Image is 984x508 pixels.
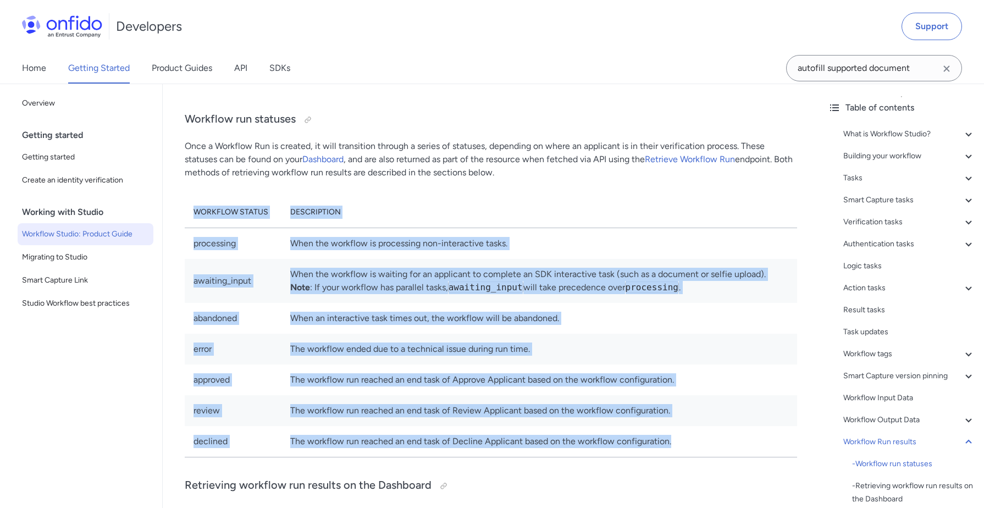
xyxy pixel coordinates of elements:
[22,124,158,146] div: Getting started
[843,172,975,185] a: Tasks
[281,303,797,334] td: When an interactive task times out, the workflow will be abandoned.
[185,140,797,179] p: Once a Workflow Run is created, it will transition through a series of statuses, depending on whe...
[281,334,797,365] td: The workflow ended due to a technical issue during run time.
[185,111,797,129] h3: Workflow run statuses
[281,426,797,457] td: The workflow run reached an end task of Decline Applicant based on the workflow configuration.
[302,154,344,164] a: Dashboard
[18,146,153,168] a: Getting started
[843,281,975,295] a: Action tasks
[18,223,153,245] a: Workflow Studio: Product Guide
[843,369,975,383] a: Smart Capture version pinning
[185,395,281,426] td: review
[843,347,975,361] a: Workflow tags
[22,97,149,110] span: Overview
[852,479,975,506] a: -Retrieving workflow run results on the Dashboard
[185,426,281,457] td: declined
[852,457,975,471] div: - Workflow run statuses
[843,391,975,405] a: Workflow Input Data
[22,297,149,310] span: Studio Workflow best practices
[843,413,975,427] a: Workflow Output Data
[185,365,281,395] td: approved
[281,259,797,303] td: When the workflow is waiting for an applicant to complete an SDK interactive task (such as a docu...
[281,197,797,228] th: Description
[786,55,962,81] input: Onfido search input field
[22,274,149,287] span: Smart Capture Link
[185,477,797,495] h3: Retrieving workflow run results on the Dashboard
[828,101,975,114] div: Table of contents
[68,53,130,84] a: Getting Started
[843,238,975,251] a: Authentication tasks
[18,269,153,291] a: Smart Capture Link
[281,365,797,395] td: The workflow run reached an end task of Approve Applicant based on the workflow configuration.
[843,435,975,449] a: Workflow Run results
[152,53,212,84] a: Product Guides
[843,150,975,163] a: Building your workflow
[843,128,975,141] a: What is Workflow Studio?
[843,216,975,229] a: Verification tasks
[234,53,247,84] a: API
[843,259,975,273] a: Logic tasks
[843,325,975,339] a: Task updates
[22,174,149,187] span: Create an identity verification
[940,62,953,75] svg: Clear search field button
[22,151,149,164] span: Getting started
[185,303,281,334] td: abandoned
[185,197,281,228] th: Workflow status
[281,395,797,426] td: The workflow run reached an end task of Review Applicant based on the workflow configuration.
[448,281,523,293] code: awaiting_input
[902,13,962,40] a: Support
[185,228,281,259] td: processing
[116,18,182,35] h1: Developers
[185,259,281,303] td: awaiting_input
[645,154,735,164] a: Retrieve Workflow Run
[18,169,153,191] a: Create an identity verification
[625,281,679,293] code: processing
[22,201,158,223] div: Working with Studio
[290,282,310,292] strong: Note
[843,303,975,317] a: Result tasks
[185,334,281,365] td: error
[22,251,149,264] span: Migrating to Studio
[281,228,797,259] td: When the workflow is processing non-interactive tasks.
[22,228,149,241] span: Workflow Studio: Product Guide
[22,15,102,37] img: Onfido Logo
[852,457,975,471] a: -Workflow run statuses
[18,292,153,314] a: Studio Workflow best practices
[852,479,975,506] div: - Retrieving workflow run results on the Dashboard
[18,246,153,268] a: Migrating to Studio
[269,53,290,84] a: SDKs
[843,194,975,207] a: Smart Capture tasks
[18,92,153,114] a: Overview
[22,53,46,84] a: Home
